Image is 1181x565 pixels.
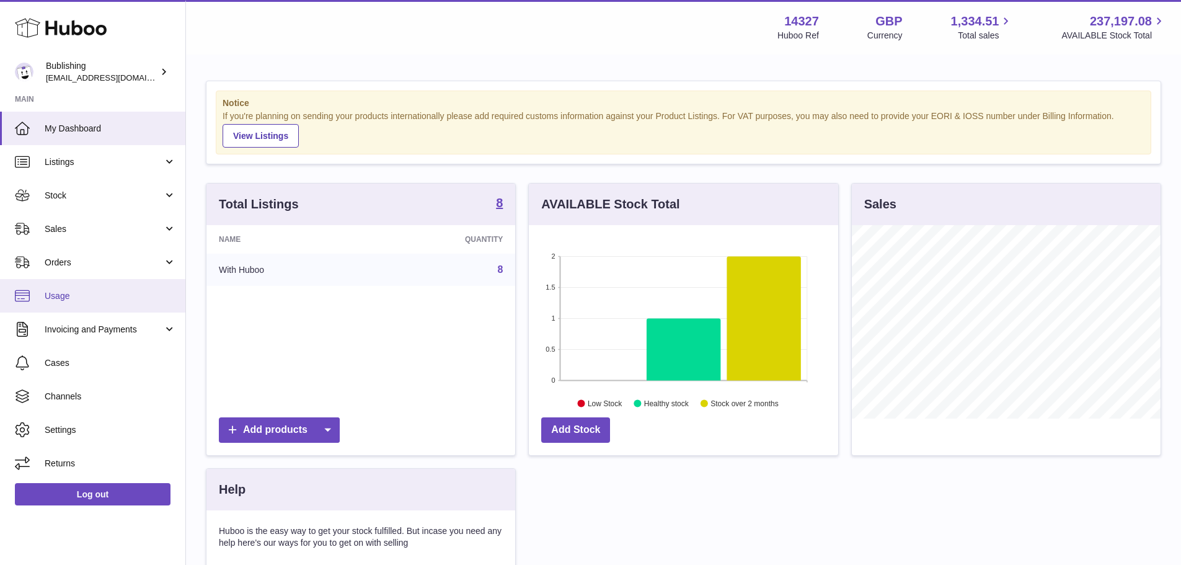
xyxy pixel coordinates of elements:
text: Low Stock [588,399,622,407]
h3: AVAILABLE Stock Total [541,196,679,213]
th: Name [206,225,369,254]
a: Add products [219,417,340,443]
img: internalAdmin-14327@internal.huboo.com [15,63,33,81]
text: 1 [552,314,555,322]
h3: Total Listings [219,196,299,213]
span: 237,197.08 [1090,13,1152,30]
h3: Help [219,481,245,498]
a: 8 [497,264,503,275]
span: AVAILABLE Stock Total [1061,30,1166,42]
span: Invoicing and Payments [45,324,163,336]
span: [EMAIL_ADDRESS][DOMAIN_NAME] [46,73,182,82]
div: Currency [867,30,903,42]
span: 1,334.51 [951,13,999,30]
td: With Huboo [206,254,369,286]
th: Quantity [369,225,515,254]
div: If you're planning on sending your products internationally please add required customs informati... [223,110,1144,148]
text: Healthy stock [644,399,689,407]
span: Cases [45,357,176,369]
a: 1,334.51 Total sales [951,13,1014,42]
span: Listings [45,156,163,168]
span: Stock [45,190,163,202]
span: Returns [45,458,176,469]
span: My Dashboard [45,123,176,135]
h3: Sales [864,196,896,213]
div: Bublishing [46,60,157,84]
span: Orders [45,257,163,269]
strong: GBP [875,13,902,30]
div: Huboo Ref [777,30,819,42]
strong: 8 [496,197,503,209]
text: 0 [552,376,555,384]
span: Total sales [958,30,1013,42]
a: 8 [496,197,503,211]
a: Add Stock [541,417,610,443]
a: 237,197.08 AVAILABLE Stock Total [1061,13,1166,42]
p: Huboo is the easy way to get your stock fulfilled. But incase you need any help here's our ways f... [219,525,503,549]
a: Log out [15,483,170,505]
a: View Listings [223,124,299,148]
span: Usage [45,290,176,302]
text: 2 [552,252,555,260]
span: Settings [45,424,176,436]
text: Stock over 2 months [711,399,779,407]
text: 1.5 [546,283,555,291]
text: 0.5 [546,345,555,353]
strong: Notice [223,97,1144,109]
span: Channels [45,391,176,403]
span: Sales [45,223,163,235]
strong: 14327 [784,13,819,30]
